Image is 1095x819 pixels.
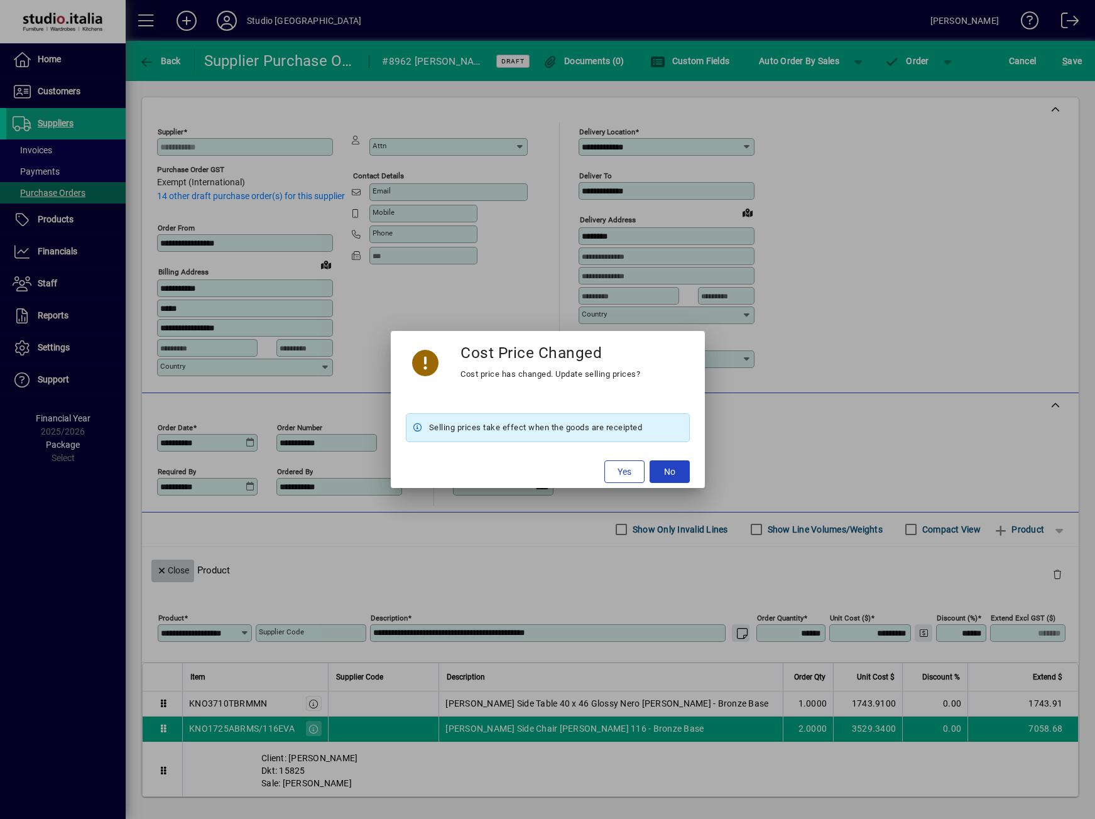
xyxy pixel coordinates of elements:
button: No [650,460,690,483]
span: No [664,465,675,479]
span: Selling prices take effect when the goods are receipted [429,420,643,435]
button: Yes [604,460,645,483]
h3: Cost Price Changed [460,344,602,362]
span: Yes [618,465,631,479]
div: Cost price has changed. Update selling prices? [460,367,640,382]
